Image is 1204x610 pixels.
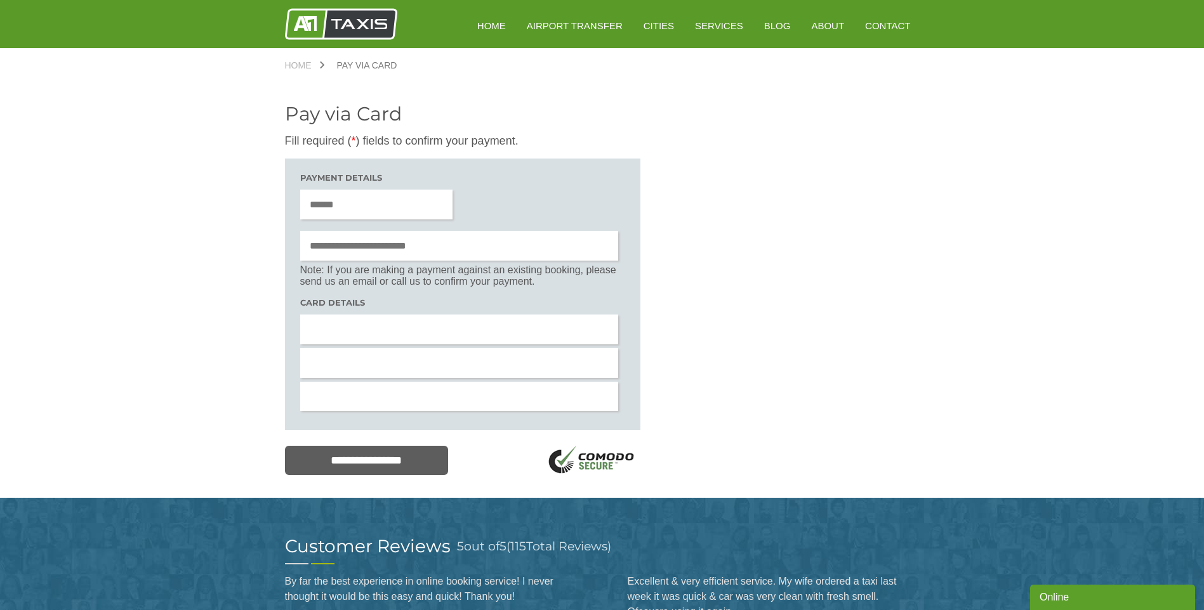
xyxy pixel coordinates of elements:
span: 5 [499,539,506,554]
a: About [802,10,853,41]
h3: out of ( Total Reviews) [457,537,611,555]
a: Services [686,10,752,41]
p: Note: If you are making a payment against an existing booking, please send us an email or call us... [300,264,625,287]
span: 5 [457,539,464,554]
a: Home [285,61,324,70]
h3: Payment Details [300,174,625,182]
h2: Customer Reviews [285,537,451,555]
a: Pay via Card [324,61,410,70]
iframe: chat widget [1030,582,1198,610]
iframe: Secure expiration date input frame [310,358,609,368]
a: Airport Transfer [518,10,632,41]
img: A1 Taxis [285,8,397,40]
iframe: Secure CVC input frame [310,391,609,402]
a: Blog [755,10,800,41]
a: Cities [635,10,683,41]
a: HOME [468,10,515,41]
h2: Pay via Card [285,105,640,124]
h3: Card Details [300,299,625,307]
p: Fill required ( ) fields to confirm your payment. [285,133,640,149]
span: 115 [510,539,526,554]
iframe: Secure card number input frame [310,324,609,335]
a: Contact [856,10,919,41]
img: SSL Logo [544,446,640,477]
